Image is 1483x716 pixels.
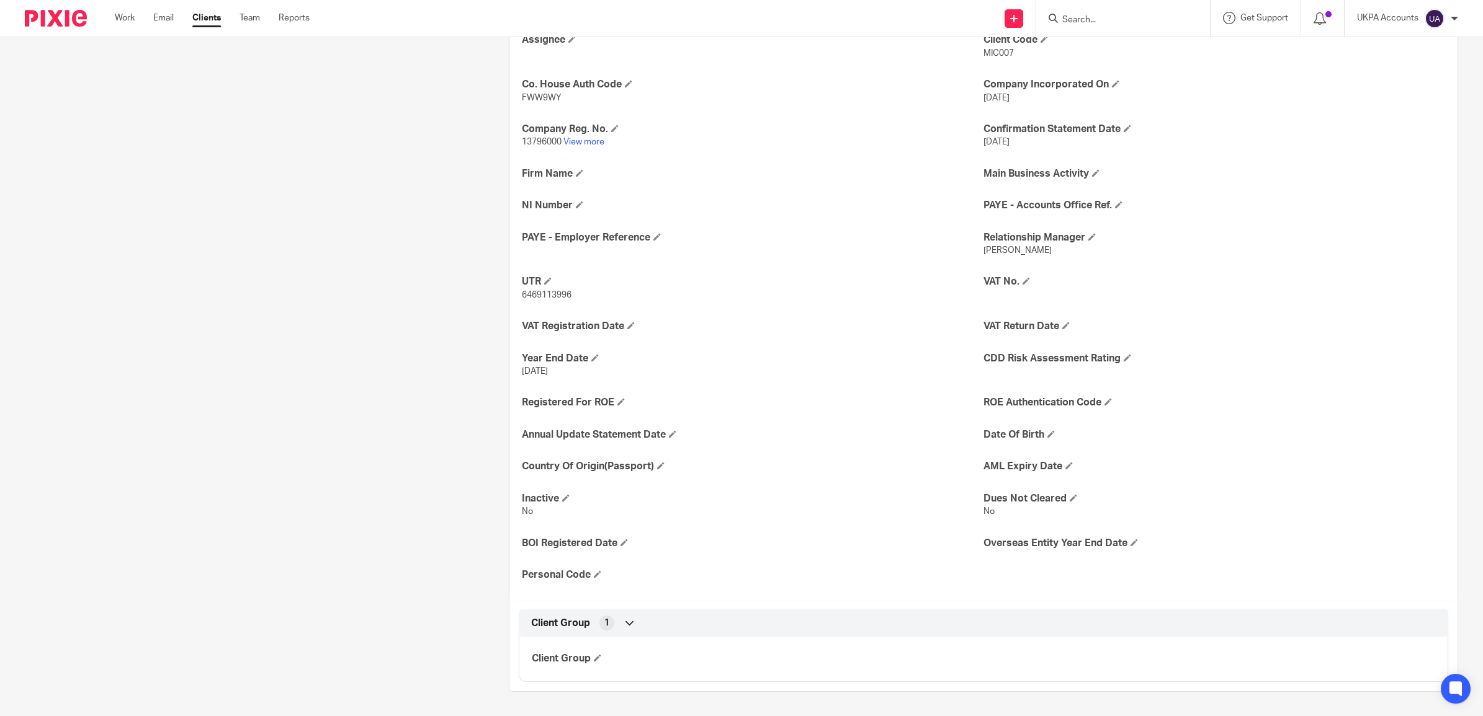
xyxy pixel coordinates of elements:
h4: VAT Registration Date [522,320,983,333]
span: Get Support [1240,14,1288,22]
span: [PERSON_NAME] [983,246,1052,255]
a: Work [115,12,135,24]
span: 6469113996 [522,291,571,299]
h4: VAT No. [983,275,1445,288]
img: Pixie [25,10,87,27]
span: [DATE] [983,94,1010,102]
h4: Dues Not Cleared [983,492,1445,505]
h4: Date Of Birth [983,428,1445,441]
h4: ROE Authentication Code [983,396,1445,409]
h4: UTR [522,275,983,288]
h4: Confirmation Statement Date [983,123,1445,136]
span: [DATE] [522,367,548,376]
h4: Company Incorporated On [983,78,1445,91]
h4: AML Expiry Date [983,460,1445,473]
img: svg%3E [1425,9,1445,29]
h4: Year End Date [522,352,983,365]
input: Search [1061,15,1173,26]
a: Team [240,12,260,24]
h4: Company Reg. No. [522,123,983,136]
a: Reports [279,12,310,24]
span: 1 [604,617,609,629]
h4: Main Business Activity [983,167,1445,180]
h4: PAYE - Employer Reference [522,231,983,244]
span: [DATE] [983,138,1010,146]
h4: NI Number [522,199,983,212]
h4: Firm Name [522,167,983,180]
a: Clients [192,12,221,24]
span: FWW9WY [522,94,562,102]
span: No [522,507,533,516]
h4: Relationship Manager [983,231,1445,244]
h4: Registered For ROE [522,396,983,409]
h4: Client Code [983,33,1445,46]
a: View more [563,138,604,146]
p: UKPA Accounts [1357,12,1418,24]
h4: Country Of Origin(Passport) [522,460,983,473]
h4: CDD Risk Assessment Rating [983,352,1445,365]
h4: Annual Update Statement Date [522,428,983,441]
span: 13796000 [522,138,562,146]
h4: Personal Code [522,568,983,581]
h4: Inactive [522,492,983,505]
h4: Co. House Auth Code [522,78,983,91]
h4: Assignee [522,33,983,46]
span: Client Group [531,617,590,630]
h4: Client Group [532,652,983,665]
h4: VAT Return Date [983,320,1445,333]
span: MIC007 [983,49,1014,58]
a: Email [153,12,174,24]
span: No [983,507,995,516]
h4: Overseas Entity Year End Date [983,537,1445,550]
h4: PAYE - Accounts Office Ref. [983,199,1445,212]
h4: BOI Registered Date [522,537,983,550]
